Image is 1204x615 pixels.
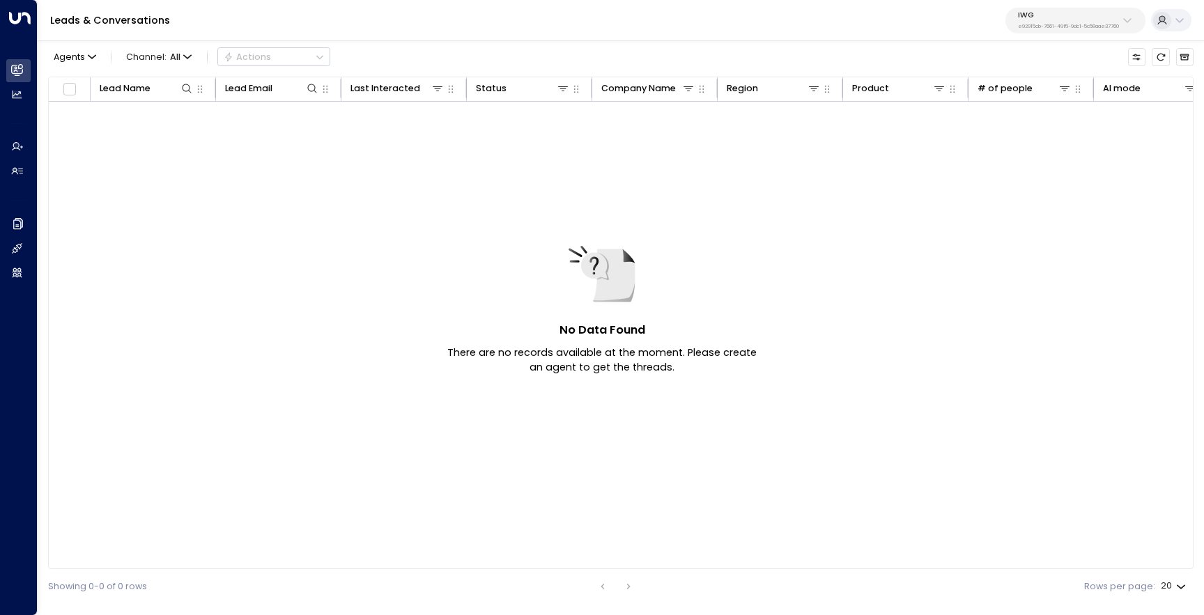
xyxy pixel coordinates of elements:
span: All [170,52,180,62]
div: Region [727,81,758,96]
button: Agents [48,48,100,65]
div: Lead Name [100,81,194,96]
div: Lead Email [225,81,272,96]
label: Rows per page: [1084,580,1155,593]
div: Showing 0-0 of 0 rows [48,580,147,593]
div: AI mode [1103,81,1141,96]
a: Leads & Conversations [50,13,170,27]
div: Last Interacted [350,81,420,96]
div: Lead Name [100,81,150,96]
div: AI mode [1103,81,1198,96]
div: Status [476,81,507,96]
p: e92915cb-7661-49f5-9dc1-5c58aae37760 [1018,24,1119,29]
div: Region [727,81,821,96]
div: 20 [1161,577,1189,595]
button: Channel:All [121,48,196,65]
span: Refresh [1152,48,1169,65]
div: Company Name [601,81,676,96]
span: Channel: [121,48,196,65]
button: Actions [217,47,330,66]
nav: pagination navigation [594,578,638,595]
button: IWGe92915cb-7661-49f5-9dc1-5c58aae37760 [1005,8,1145,33]
div: # of people [978,81,1072,96]
p: There are no records available at the moment. Please create an agent to get the threads. [445,345,759,375]
div: Actions [224,52,272,63]
button: Customize [1128,48,1145,65]
span: Toggle select all [61,81,77,97]
div: Product [852,81,947,96]
div: Company Name [601,81,696,96]
button: Archived Leads [1176,48,1194,65]
div: Product [852,81,889,96]
div: Status [476,81,571,96]
p: IWG [1018,11,1119,20]
h5: No Data Found [559,322,645,338]
div: Button group with a nested menu [217,47,330,66]
span: Agents [54,53,85,62]
div: # of people [978,81,1033,96]
div: Last Interacted [350,81,445,96]
div: Lead Email [225,81,320,96]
